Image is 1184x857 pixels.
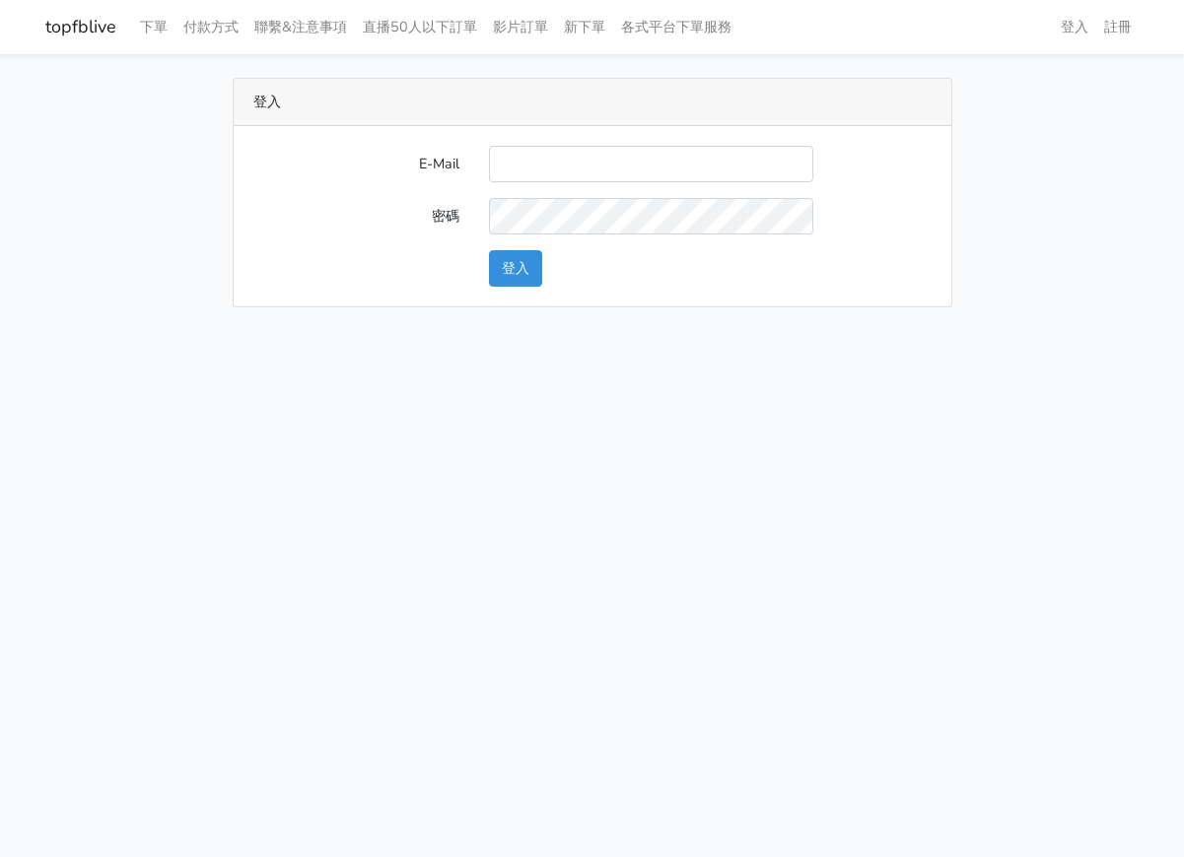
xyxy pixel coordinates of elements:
div: 登入 [234,79,951,126]
a: topfblive [45,8,116,46]
a: 下單 [132,8,175,46]
label: 密碼 [239,198,474,234]
a: 各式平台下單服務 [613,8,739,46]
a: 付款方式 [175,8,246,46]
a: 註冊 [1096,8,1140,46]
a: 新下單 [556,8,613,46]
a: 直播50人以下訂單 [355,8,485,46]
label: E-Mail [239,146,474,182]
a: 登入 [1053,8,1096,46]
a: 影片訂單 [485,8,556,46]
a: 聯繫&注意事項 [246,8,355,46]
button: 登入 [489,250,542,287]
